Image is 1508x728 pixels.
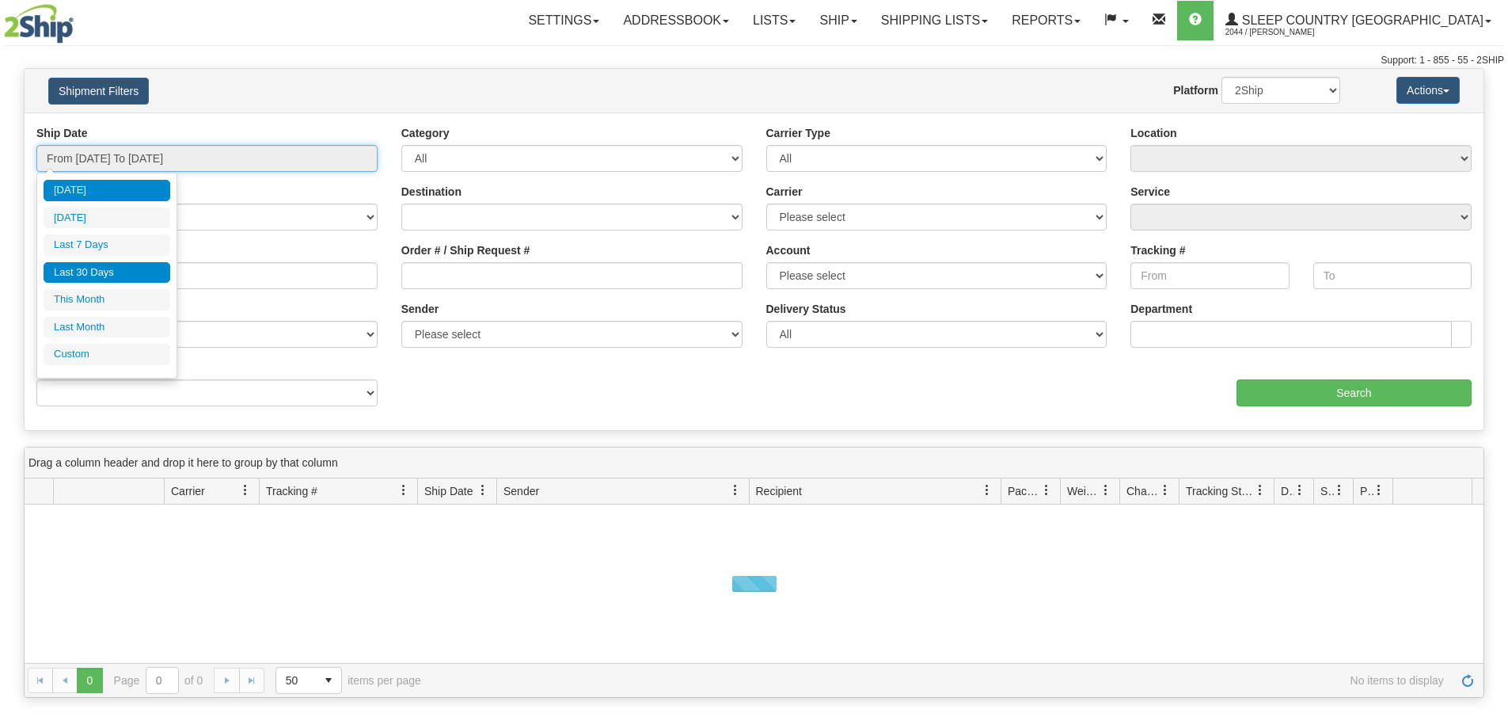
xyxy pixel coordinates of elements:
[1286,477,1313,504] a: Delivery Status filter column settings
[1247,477,1274,504] a: Tracking Status filter column settings
[469,477,496,504] a: Ship Date filter column settings
[1130,125,1176,141] label: Location
[1092,477,1119,504] a: Weight filter column settings
[1000,1,1092,40] a: Reports
[443,674,1444,687] span: No items to display
[1366,477,1392,504] a: Pickup Status filter column settings
[275,667,421,694] span: items per page
[1130,184,1170,200] label: Service
[1130,262,1289,289] input: From
[741,1,807,40] a: Lists
[611,1,741,40] a: Addressbook
[44,208,170,229] li: [DATE]
[275,667,342,694] span: Page sizes drop down
[1130,242,1185,258] label: Tracking #
[766,242,811,258] label: Account
[4,54,1504,67] div: Support: 1 - 855 - 55 - 2SHIP
[36,125,88,141] label: Ship Date
[266,483,317,499] span: Tracking #
[44,262,170,284] li: Last 30 Days
[1225,25,1344,40] span: 2044 / [PERSON_NAME]
[401,301,439,317] label: Sender
[1173,82,1218,98] label: Platform
[1313,262,1472,289] input: To
[232,477,259,504] a: Carrier filter column settings
[25,448,1483,478] div: grid grouping header
[1236,379,1472,406] input: Search
[869,1,1000,40] a: Shipping lists
[44,180,170,201] li: [DATE]
[1008,483,1041,499] span: Packages
[44,289,170,311] li: This Month
[1186,483,1255,499] span: Tracking Status
[424,483,473,499] span: Ship Date
[1214,1,1503,40] a: Sleep Country [GEOGRAPHIC_DATA] 2044 / [PERSON_NAME]
[77,668,102,693] span: Page 0
[807,1,868,40] a: Ship
[1152,477,1179,504] a: Charge filter column settings
[401,125,450,141] label: Category
[44,317,170,338] li: Last Month
[766,184,803,200] label: Carrier
[722,477,749,504] a: Sender filter column settings
[48,78,149,105] button: Shipment Filters
[516,1,611,40] a: Settings
[1281,483,1294,499] span: Delivery Status
[286,673,306,688] span: 50
[1238,13,1483,27] span: Sleep Country [GEOGRAPHIC_DATA]
[44,234,170,256] li: Last 7 Days
[1455,668,1480,693] a: Refresh
[401,242,530,258] label: Order # / Ship Request #
[1067,483,1100,499] span: Weight
[766,125,830,141] label: Carrier Type
[1126,483,1160,499] span: Charge
[974,477,1001,504] a: Recipient filter column settings
[766,301,846,317] label: Delivery Status
[756,483,802,499] span: Recipient
[1320,483,1334,499] span: Shipment Issues
[4,4,74,44] img: logo2044.jpg
[316,668,341,693] span: select
[390,477,417,504] a: Tracking # filter column settings
[171,483,205,499] span: Carrier
[1396,77,1460,104] button: Actions
[44,344,170,365] li: Custom
[114,667,203,694] span: Page of 0
[401,184,462,200] label: Destination
[1326,477,1353,504] a: Shipment Issues filter column settings
[503,483,539,499] span: Sender
[1130,301,1192,317] label: Department
[1360,483,1373,499] span: Pickup Status
[1033,477,1060,504] a: Packages filter column settings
